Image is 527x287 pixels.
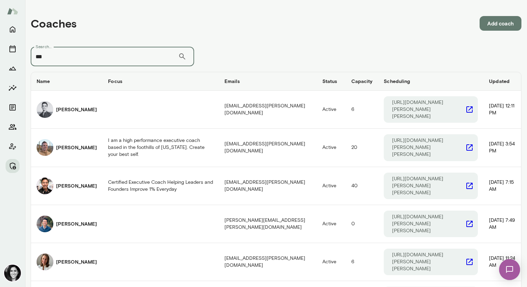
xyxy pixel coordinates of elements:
td: [EMAIL_ADDRESS][PERSON_NAME][DOMAIN_NAME] [219,91,317,129]
h6: [PERSON_NAME] [56,106,97,113]
td: [DATE] 3:54 PM [483,129,521,167]
h6: [PERSON_NAME] [56,182,97,189]
img: Adam Griffin [37,139,53,156]
label: Search... [36,44,52,50]
p: [URL][DOMAIN_NAME][PERSON_NAME][PERSON_NAME] [392,213,465,234]
h4: Coaches [31,17,77,30]
button: Client app [6,139,20,153]
button: Home [6,22,20,36]
td: [DATE] 12:11 PM [483,91,521,129]
button: Manage [6,159,20,173]
button: Sessions [6,42,20,56]
td: Active [317,243,346,281]
td: Certified Executive Coach Helping Leaders and Founders Improve 1% Everyday [102,167,219,205]
button: Insights [6,81,20,95]
td: 0 [346,205,379,243]
td: Active [317,129,346,167]
button: Growth Plan [6,61,20,75]
img: Andrea Mayendia [37,254,53,270]
h6: Scheduling [384,78,478,85]
h6: Status [322,78,340,85]
h6: Focus [108,78,213,85]
h6: Name [37,78,97,85]
p: [URL][DOMAIN_NAME][PERSON_NAME][PERSON_NAME] [392,99,465,120]
h6: [PERSON_NAME] [56,144,97,151]
td: I am a high performance executive coach based in the foothills of [US_STATE]. Create your best self. [102,129,219,167]
td: [EMAIL_ADDRESS][PERSON_NAME][DOMAIN_NAME] [219,129,317,167]
td: 6 [346,91,379,129]
h6: Emails [224,78,311,85]
img: Mento [7,5,18,18]
td: [DATE] 11:24 AM [483,243,521,281]
td: Active [317,205,346,243]
img: Adam Lurie [37,101,53,118]
button: Members [6,120,20,134]
button: Documents [6,100,20,114]
h6: Capacity [351,78,373,85]
h6: [PERSON_NAME] [56,258,97,265]
td: [EMAIL_ADDRESS][PERSON_NAME][DOMAIN_NAME] [219,167,317,205]
p: [URL][DOMAIN_NAME][PERSON_NAME][PERSON_NAME] [392,251,465,272]
p: [URL][DOMAIN_NAME][PERSON_NAME][PERSON_NAME] [392,175,465,196]
img: Jamie Albers [4,265,21,281]
p: [URL][DOMAIN_NAME][PERSON_NAME][PERSON_NAME] [392,137,465,158]
td: Active [317,91,346,129]
h6: [PERSON_NAME] [56,220,97,227]
td: 20 [346,129,379,167]
td: [EMAIL_ADDRESS][PERSON_NAME][DOMAIN_NAME] [219,243,317,281]
td: 6 [346,243,379,281]
td: [DATE] 7:15 AM [483,167,521,205]
td: [PERSON_NAME][EMAIL_ADDRESS][PERSON_NAME][DOMAIN_NAME] [219,205,317,243]
td: [DATE] 7:49 AM [483,205,521,243]
td: Active [317,167,346,205]
img: Alex Yu [37,216,53,232]
img: Albert Villarde [37,178,53,194]
td: 40 [346,167,379,205]
button: Add coach [480,16,521,31]
h6: Updated [489,78,515,85]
